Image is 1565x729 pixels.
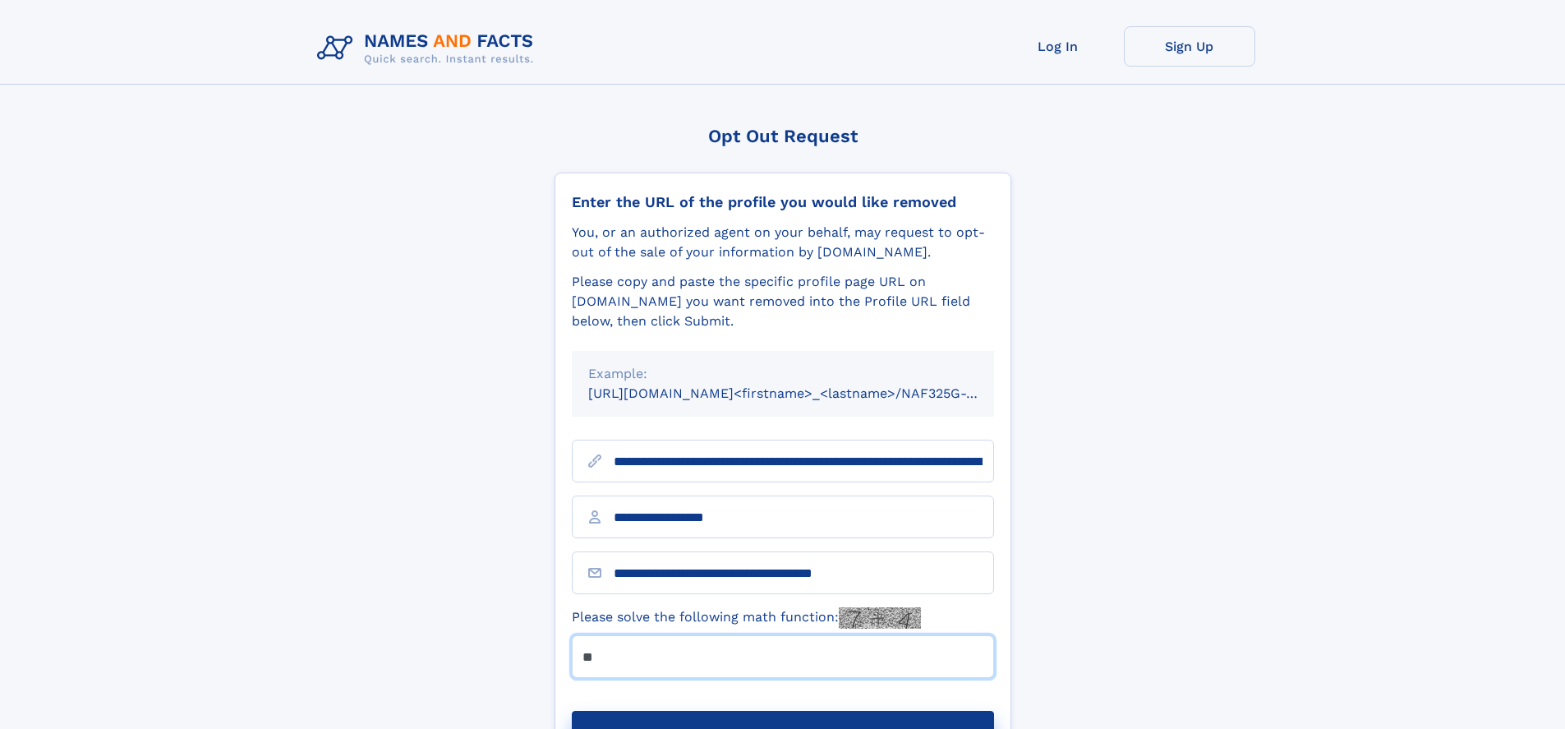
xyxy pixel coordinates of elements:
[588,364,978,384] div: Example:
[588,385,1025,401] small: [URL][DOMAIN_NAME]<firstname>_<lastname>/NAF325G-xxxxxxxx
[572,223,994,262] div: You, or an authorized agent on your behalf, may request to opt-out of the sale of your informatio...
[572,272,994,331] div: Please copy and paste the specific profile page URL on [DOMAIN_NAME] you want removed into the Pr...
[992,26,1124,67] a: Log In
[1124,26,1255,67] a: Sign Up
[572,607,921,629] label: Please solve the following math function:
[555,126,1011,146] div: Opt Out Request
[572,193,994,211] div: Enter the URL of the profile you would like removed
[311,26,547,71] img: Logo Names and Facts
